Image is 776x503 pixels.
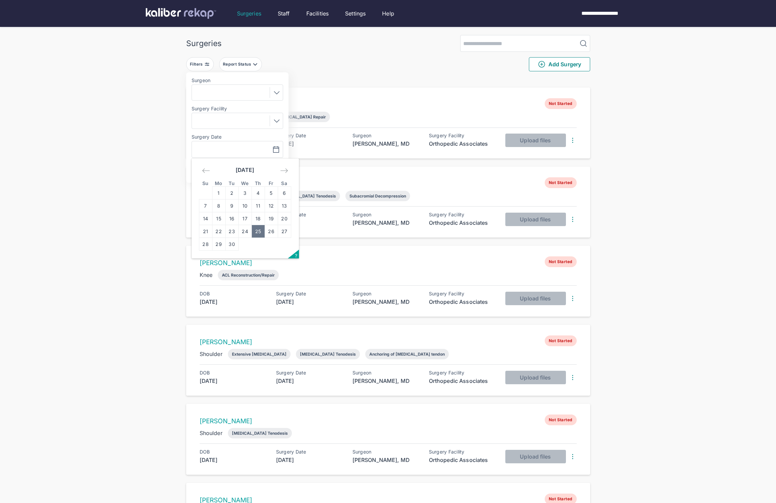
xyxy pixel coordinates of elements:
[295,253,297,258] span: ?
[520,295,551,302] span: Upload files
[186,39,222,48] div: Surgeries
[352,219,420,227] div: [PERSON_NAME], MD
[520,216,551,223] span: Upload files
[200,377,267,385] div: [DATE]
[192,106,283,111] label: Surgery Facility
[212,238,225,251] td: Monday, September 29, 2025
[545,415,576,425] span: Not Started
[200,370,267,375] div: DOB
[225,200,238,212] td: Tuesday, September 9, 2025
[192,78,283,83] label: Surgeon
[212,200,225,212] td: Monday, September 8, 2025
[306,9,329,17] a: Facilities
[280,193,336,199] div: [MEDICAL_DATA] Tenodesis
[505,292,566,305] button: Upload files
[219,57,262,71] button: Report Status
[222,273,275,278] div: ACL Reconstruction/Repair
[265,200,278,212] td: Friday, September 12, 2025
[238,212,251,225] td: Wednesday, September 17, 2025
[265,187,278,200] td: Friday, September 5, 2025
[277,165,291,177] div: Move forward to switch to the next month.
[200,429,223,437] div: Shoulder
[352,133,420,138] div: Surgeon
[276,377,343,385] div: [DATE]
[251,212,265,225] td: Thursday, September 18, 2025
[265,225,278,238] td: Friday, September 26, 2025
[276,449,343,455] div: Surgery Date
[212,187,225,200] td: Monday, September 1, 2025
[238,187,251,200] td: Wednesday, September 3, 2025
[229,180,235,186] small: Tu
[200,338,252,346] a: [PERSON_NAME]
[190,62,204,67] div: Filters
[352,377,420,385] div: [PERSON_NAME], MD
[232,352,286,357] div: Extensive [MEDICAL_DATA]
[278,9,290,17] a: Staff
[569,453,577,461] img: DotsThreeVertical.31cb0eda.svg
[352,140,420,148] div: [PERSON_NAME], MD
[352,456,420,464] div: [PERSON_NAME], MD
[429,449,496,455] div: Surgery Facility
[199,225,212,238] td: Sunday, September 21, 2025
[225,225,238,238] td: Tuesday, September 23, 2025
[538,60,546,68] img: PlusCircleGreen.5fd88d77.svg
[429,140,496,148] div: Orthopedic Associates
[232,431,288,436] div: [MEDICAL_DATA] Tenodesis
[200,417,252,425] a: [PERSON_NAME]
[200,298,267,306] div: [DATE]
[505,371,566,384] button: Upload files
[225,238,238,251] td: Tuesday, September 30, 2025
[276,298,343,306] div: [DATE]
[520,374,551,381] span: Upload files
[212,225,225,238] td: Monday, September 22, 2025
[238,225,251,238] td: Wednesday, September 24, 2025
[255,180,261,186] small: Th
[569,294,577,302] img: DotsThreeVertical.31cb0eda.svg
[276,140,343,148] div: [DATE]
[186,77,590,85] div: 543 entries
[200,271,213,279] div: Knee
[276,370,343,375] div: Surgery Date
[269,180,274,186] small: Fr
[225,187,238,200] td: Tuesday, September 2, 2025
[538,60,581,68] span: Add Surgery
[429,212,496,217] div: Surgery Facility
[429,219,496,227] div: Orthopedic Associates
[349,193,406,199] div: Subacromial Decompression
[545,256,576,267] span: Not Started
[352,449,420,455] div: Surgeon
[200,449,267,455] div: DOB
[212,212,225,225] td: Monday, September 15, 2025
[238,200,251,212] td: Wednesday, September 10, 2025
[569,373,577,382] img: DotsThreeVertical.31cb0eda.svg
[278,187,291,200] td: Saturday, September 6, 2025
[352,298,420,306] div: [PERSON_NAME], MD
[200,259,252,267] a: [PERSON_NAME]
[251,225,265,238] td: Thursday, September 25, 2025
[352,291,420,296] div: Surgeon
[265,212,278,225] td: Friday, September 19, 2025
[223,62,252,67] div: Report Status
[276,133,343,138] div: Surgery Date
[429,377,496,385] div: Orthopedic Associates
[352,212,420,217] div: Surgeon
[200,456,267,464] div: [DATE]
[545,98,576,109] span: Not Started
[520,453,551,460] span: Upload files
[569,136,577,144] img: DotsThreeVertical.31cb0eda.svg
[199,165,213,177] div: Move backward to switch to the previous month.
[146,8,216,19] img: kaliber labs logo
[199,212,212,225] td: Sunday, September 14, 2025
[199,238,212,251] td: Sunday, September 28, 2025
[200,350,223,358] div: Shoulder
[352,370,420,375] div: Surgeon
[278,200,291,212] td: Saturday, September 13, 2025
[529,57,590,71] button: Add Surgery
[237,9,261,17] a: Surgeries
[505,450,566,463] button: Upload files
[202,180,209,186] small: Su
[199,200,212,212] td: Sunday, September 7, 2025
[276,456,343,464] div: [DATE]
